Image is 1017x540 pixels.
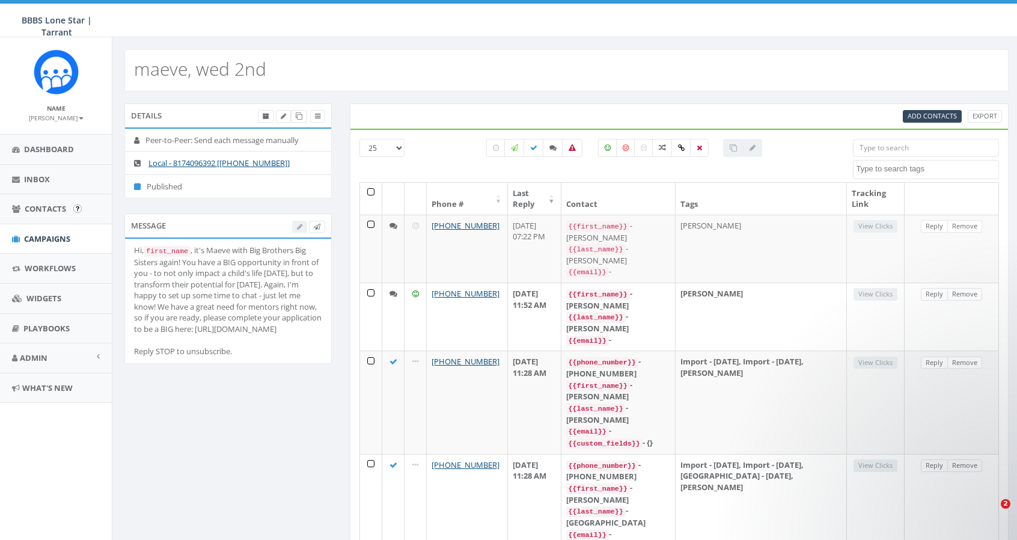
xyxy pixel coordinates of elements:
i: Peer-to-Peer [134,137,145,144]
td: [DATE] 11:28 AM [508,351,561,453]
div: - [PERSON_NAME] [566,220,670,243]
code: {{first_name}} [566,221,630,232]
span: Workflows [25,263,76,274]
a: [PHONE_NUMBER] [432,459,499,470]
a: Remove [947,357,982,369]
label: Removed [690,139,709,157]
span: Add Contacts [908,111,957,120]
div: - {} [566,437,670,449]
li: Published [125,174,331,198]
a: [PHONE_NUMBER] [432,288,499,299]
label: Sending [504,139,525,157]
th: Contact [561,183,676,215]
div: - [566,425,670,437]
iframe: Intercom live chat [976,499,1005,528]
code: {{custom_fields}} [566,438,643,449]
span: Clone Campaign [296,111,302,120]
span: View Campaign Delivery Statistics [315,111,320,120]
span: Contacts [25,203,66,214]
a: [PHONE_NUMBER] [432,220,499,231]
code: {{first_name}} [566,483,630,494]
label: Bounced [562,139,582,157]
div: Hi, , it's Maeve with Big Brothers Big Sisters again! You have a BIG opportunity in front of you ... [134,245,322,357]
span: Archive Campaign [263,111,269,120]
code: {{last_name}} [566,312,626,323]
td: [DATE] 11:52 AM [508,283,561,351]
i: Published [134,183,147,191]
span: Playbooks [23,323,70,334]
code: {{phone_number}} [566,357,638,368]
label: Negative [616,139,635,157]
code: {{phone_number}} [566,461,638,471]
small: Name [47,104,66,112]
th: Tracking Link [847,183,905,215]
a: Remove [947,220,982,233]
code: {{email}} [566,426,609,437]
span: Dashboard [24,144,74,155]
a: [PERSON_NAME] [29,112,84,123]
span: Edit Campaign Title [281,111,286,120]
a: Local - 8174096392 [[PHONE_NUMBER]] [148,158,290,168]
div: - [PHONE_NUMBER] [566,356,670,379]
label: Neutral [634,139,653,157]
label: Link Clicked [671,139,691,157]
code: first_name [144,246,191,257]
code: {{email}} [566,267,609,278]
div: Message [124,213,332,238]
a: [PHONE_NUMBER] [432,356,499,367]
a: Reply [921,357,948,369]
code: {{last_name}} [566,244,626,255]
div: - [PERSON_NAME] [566,482,670,505]
code: {{email}} [566,336,609,346]
label: Positive [598,139,617,157]
input: Type to search [853,139,999,157]
small: [PERSON_NAME] [29,114,84,122]
span: Widgets [26,293,61,304]
label: Mixed [652,139,673,157]
code: {{last_name}} [566,403,626,414]
code: {{first_name}} [566,289,630,300]
a: Reply [921,288,948,301]
th: Last Reply: activate to sort column ascending [508,183,561,215]
td: [PERSON_NAME] [676,283,847,351]
td: Import - [DATE], Import - [DATE], [PERSON_NAME] [676,351,847,453]
a: Reply [921,220,948,233]
a: Export [968,110,1002,123]
code: {{first_name}} [566,381,630,391]
label: Pending [486,139,505,157]
div: - [566,334,670,346]
span: Admin [20,352,47,363]
div: - [PERSON_NAME] [566,379,670,402]
th: Phone #: activate to sort column ascending [427,183,508,215]
code: {{last_name}} [566,506,626,517]
a: Remove [947,288,982,301]
div: - [PERSON_NAME] [566,402,670,425]
a: Add Contacts [903,110,962,123]
div: - [566,266,670,278]
span: 2 [1001,499,1010,509]
textarea: Search [857,164,998,174]
img: Rally_Corp_Icon_1.png [34,49,79,94]
th: Tags [676,183,847,215]
span: Inbox [24,174,50,185]
div: - [PHONE_NUMBER] [566,459,670,482]
span: Campaigns [24,233,70,244]
span: CSV files only [908,111,957,120]
input: Submit [73,204,82,213]
td: [DATE] 07:22 PM [508,215,561,283]
h2: maeve, wed 2nd [134,59,266,79]
label: Delivered [524,139,544,157]
div: - [PERSON_NAME] [566,288,670,311]
div: Details [124,103,332,127]
span: BBBS Lone Star | Tarrant [22,14,92,38]
li: Peer-to-Peer: Send each message manually [125,129,331,152]
span: What's New [22,382,73,393]
label: Replied [543,139,563,157]
div: - [PERSON_NAME] [566,243,670,266]
td: [PERSON_NAME] [676,215,847,283]
span: Send Test Message [314,222,320,231]
div: - [PERSON_NAME] [566,311,670,334]
div: - [GEOGRAPHIC_DATA] [566,505,670,528]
